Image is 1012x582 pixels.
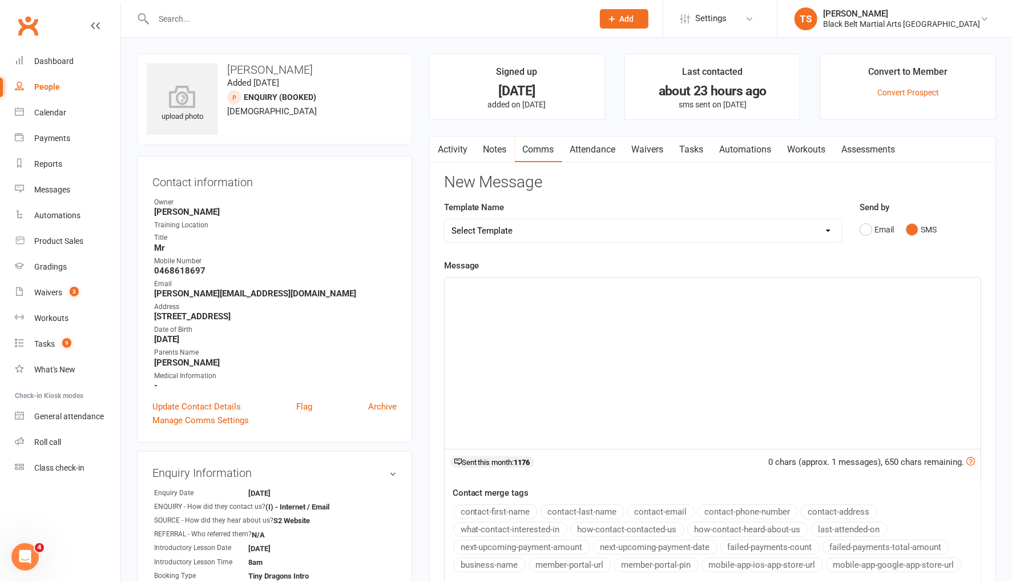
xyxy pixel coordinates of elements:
[34,159,62,168] div: Reports
[154,243,397,253] strong: Mr
[15,455,120,481] a: Class kiosk mode
[252,531,317,539] strong: N/A
[35,543,44,552] span: 4
[34,57,74,66] div: Dashboard
[877,88,939,97] a: Convert Prospect
[150,11,585,27] input: Search...
[497,65,538,85] div: Signed up
[453,486,529,500] label: Contact merge tags
[248,558,314,567] strong: 8am
[154,557,248,568] div: Introductory Lesson Time
[152,467,397,479] h3: Enquiry Information
[514,458,530,467] strong: 1176
[62,338,71,348] span: 9
[154,380,397,391] strong: -
[34,262,67,271] div: Gradings
[34,314,68,323] div: Workouts
[15,203,120,228] a: Automations
[154,207,397,217] strong: [PERSON_NAME]
[444,200,505,214] label: Template Name
[720,540,820,555] button: failed-payments-count
[541,504,624,519] button: contact-last-name
[154,256,397,267] div: Mobile Number
[154,302,397,312] div: Address
[152,414,249,427] a: Manage Comms Settings
[244,93,316,102] span: Enquiry (Booked)
[475,137,515,163] a: Notes
[154,347,397,358] div: Parents Name
[823,19,980,29] div: Black Belt Martial Arts [GEOGRAPHIC_DATA]
[34,365,75,374] div: What's New
[15,74,120,100] a: People
[34,82,60,91] div: People
[147,63,402,76] h3: [PERSON_NAME]
[273,516,339,525] strong: S2 Website
[682,65,743,85] div: Last contacted
[15,100,120,126] a: Calendar
[780,137,834,163] a: Workouts
[154,501,265,512] div: ENQUIRY - How did they contact us?
[593,540,717,555] button: next-upcoming-payment-date
[801,504,877,519] button: contact-address
[15,228,120,254] a: Product Sales
[154,543,248,553] div: Introductory Lesson Date
[620,14,634,23] span: Add
[154,288,397,299] strong: [PERSON_NAME][EMAIL_ADDRESS][DOMAIN_NAME]
[627,504,695,519] button: contact-email
[562,137,624,163] a: Attendance
[635,100,789,109] p: sms sent on [DATE]
[635,85,789,97] div: about 23 hours ago
[154,279,397,290] div: Email
[906,219,937,240] button: SMS
[227,78,279,88] time: Added [DATE]
[70,287,79,296] span: 3
[430,137,475,163] a: Activity
[15,49,120,74] a: Dashboard
[154,358,397,368] strong: [PERSON_NAME]
[687,522,808,537] button: how-contact-heard-about-us
[450,456,534,468] div: Sent this month:
[154,220,397,231] div: Training Location
[768,455,975,469] div: 0 chars (approx. 1 messages), 650 chars remaining.
[15,331,120,357] a: Tasks 9
[154,197,397,208] div: Owner
[14,11,42,40] a: Clubworx
[15,404,120,430] a: General attendance kiosk mode
[453,540,590,555] button: next-upcoming-payment-amount
[695,6,727,31] span: Settings
[34,185,70,194] div: Messages
[624,137,672,163] a: Waivers
[34,236,83,246] div: Product Sales
[823,9,980,19] div: [PERSON_NAME]
[154,232,397,243] div: Title
[672,137,712,163] a: Tasks
[34,339,55,348] div: Tasks
[34,288,62,297] div: Waivers
[154,324,397,335] div: Date of Birth
[529,557,611,572] button: member-portal-url
[15,430,120,455] a: Roll call
[152,400,241,414] a: Update Contact Details
[795,7,817,30] div: TS
[701,557,823,572] button: mobile-app-ios-app-store-url
[34,108,66,117] div: Calendar
[834,137,904,163] a: Assessments
[822,540,949,555] button: failed-payments-total-amount
[712,137,780,163] a: Automations
[34,412,104,421] div: General attendance
[15,306,120,331] a: Workouts
[15,126,120,151] a: Payments
[11,543,39,571] iframe: Intercom live chat
[440,100,594,109] p: added on [DATE]
[826,557,962,572] button: mobile-app-google-app-store-url
[154,371,397,382] div: Medical Information
[248,489,314,497] strong: [DATE]
[154,529,252,540] div: REFERRAL - Who referred them?
[453,557,526,572] button: business-name
[860,200,889,214] label: Send by
[154,311,397,322] strong: [STREET_ADDRESS]
[154,266,397,276] strong: 0468618697
[227,106,317,117] span: [DEMOGRAPHIC_DATA]
[444,174,981,191] h3: New Message
[453,504,538,519] button: contact-first-name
